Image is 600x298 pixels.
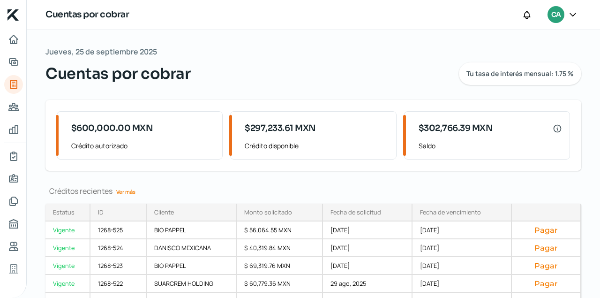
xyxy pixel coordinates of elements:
div: [DATE] [412,239,512,257]
a: Industria [4,260,23,278]
div: Estatus [53,208,75,216]
a: Documentos [4,192,23,211]
div: $ 40,319.84 MXN [237,239,323,257]
div: 1268-523 [90,257,147,275]
span: Crédito autorizado [71,140,215,152]
button: Pagar [519,261,573,270]
div: BIO PAPPEL [147,222,237,239]
div: 29 ago, 2025 [323,275,412,293]
a: Vigente [45,257,90,275]
div: Cliente [154,208,174,216]
div: [DATE] [412,275,512,293]
a: Inicio [4,30,23,49]
a: Mis finanzas [4,120,23,139]
span: $297,233.61 MXN [245,122,316,135]
span: CA [551,9,561,21]
div: 1268-524 [90,239,147,257]
div: 1268-522 [90,275,147,293]
a: Vigente [45,239,90,257]
button: Pagar [519,243,573,252]
div: DANISCO MEXICANA [147,239,237,257]
a: Buró de crédito [4,214,23,233]
button: Pagar [519,279,573,288]
a: Mi contrato [4,147,23,166]
div: 1268-525 [90,222,147,239]
div: $ 69,319.76 MXN [237,257,323,275]
div: $ 56,064.55 MXN [237,222,323,239]
a: Referencias [4,237,23,256]
div: Monto solicitado [244,208,292,216]
div: Fecha de solicitud [330,208,381,216]
div: $ 60,779.36 MXN [237,275,323,293]
div: [DATE] [323,222,412,239]
div: [DATE] [412,222,512,239]
a: Vigente [45,222,90,239]
a: Ver más [112,184,139,199]
span: Saldo [419,140,562,152]
div: ID [98,208,104,216]
h1: Cuentas por cobrar [45,8,129,22]
span: Cuentas por cobrar [45,62,190,85]
div: [DATE] [412,257,512,275]
div: BIO PAPPEL [147,257,237,275]
span: $600,000.00 MXN [71,122,153,135]
a: Tus créditos [4,75,23,94]
a: Vigente [45,275,90,293]
div: [DATE] [323,239,412,257]
div: Créditos recientes [45,186,581,196]
div: SUARCREM HOLDING [147,275,237,293]
span: Tu tasa de interés mensual: 1.75 % [466,70,574,77]
a: Pago a proveedores [4,98,23,116]
a: Información general [4,169,23,188]
button: Pagar [519,225,573,235]
span: Crédito disponible [245,140,388,152]
span: $302,766.39 MXN [419,122,493,135]
span: Jueves, 25 de septiembre 2025 [45,45,157,59]
div: Fecha de vencimiento [420,208,481,216]
div: [DATE] [323,257,412,275]
a: Adelantar facturas [4,53,23,71]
